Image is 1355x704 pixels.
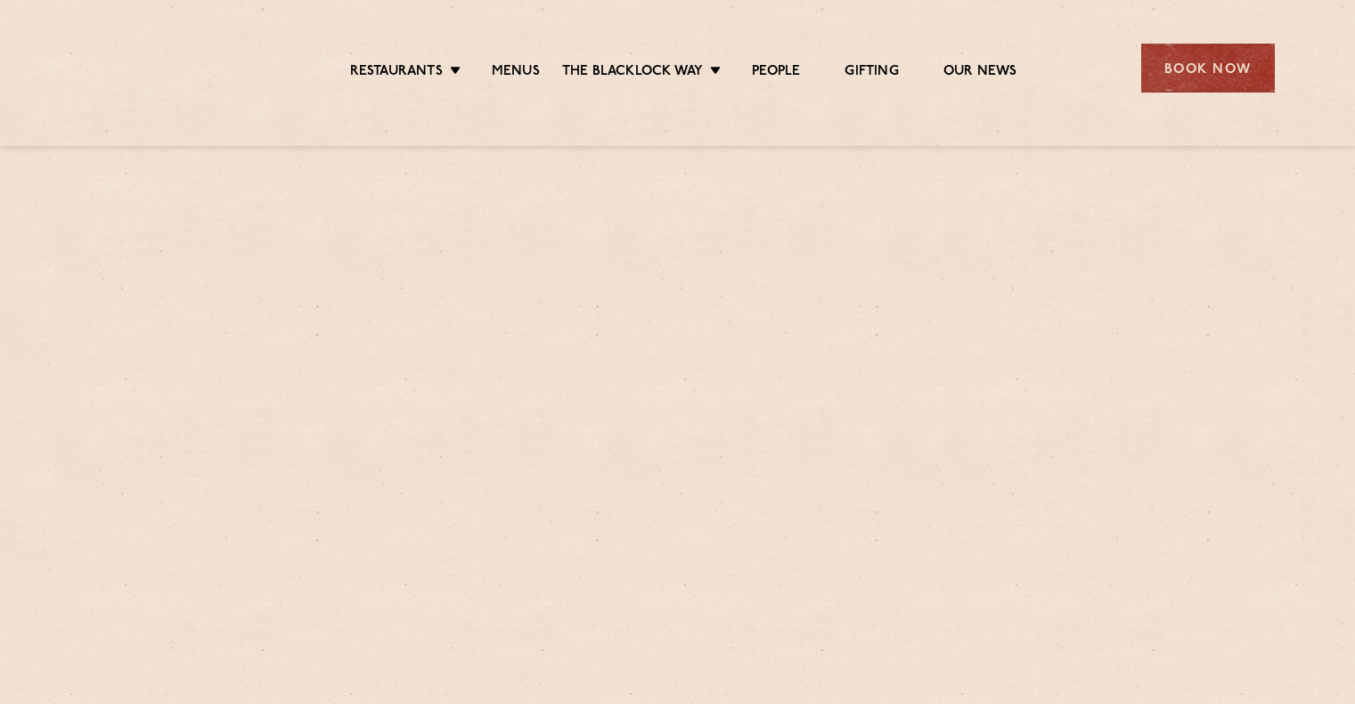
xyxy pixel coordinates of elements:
[943,63,1017,83] a: Our News
[81,17,235,119] img: svg%3E
[492,63,540,83] a: Menus
[752,63,800,83] a: People
[845,63,898,83] a: Gifting
[350,63,443,83] a: Restaurants
[1141,44,1275,93] div: Book Now
[562,63,703,83] a: The Blacklock Way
